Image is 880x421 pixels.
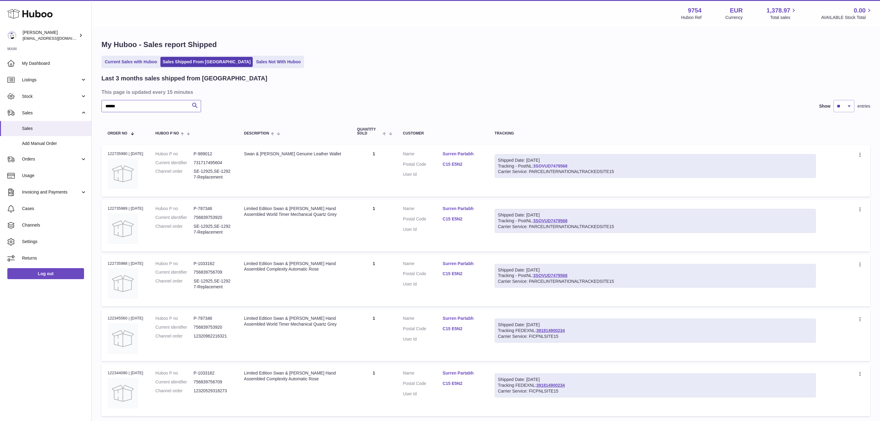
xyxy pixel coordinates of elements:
div: 122345560 | [DATE] [108,316,143,321]
div: 122735990 | [DATE] [108,151,143,157]
img: no-photo.jpg [108,213,138,244]
dd: SE-12925,SE-12927-Replacement [194,223,232,235]
div: Tracking - PostNL: [495,209,816,233]
h2: Last 3 months sales shipped from [GEOGRAPHIC_DATA] [101,74,267,83]
dd: SE-12925,SE-12927-Replacement [194,168,232,180]
a: Surren Partabh [443,370,482,376]
a: C15 E5N2 [443,326,482,332]
dt: Current identifier [156,215,194,220]
div: Carrier Service: PARCELINTERNATIONALTRACKEDSITE15 [498,169,812,175]
span: [EMAIL_ADDRESS][DOMAIN_NAME] [23,36,90,41]
span: AVAILABLE Stock Total [821,15,873,20]
div: [PERSON_NAME] [23,30,78,41]
dt: Huboo P no [156,151,194,157]
span: 0.00 [854,6,866,15]
a: 1,378.97 Total sales [767,6,798,20]
dt: Postal Code [403,216,443,223]
span: Stock [22,94,80,99]
div: Limited Edition Swan & [PERSON_NAME] Hand Assembled World Timer Mechanical Quartz Grey [244,206,345,217]
dt: Postal Code [403,161,443,169]
dt: User Id [403,227,443,232]
div: Limited Edition Swan & [PERSON_NAME] Hand Assembled World Timer Mechanical Quartz Grey [244,316,345,327]
div: Shipped Date: [DATE] [498,322,812,328]
a: 0.00 AVAILABLE Stock Total [821,6,873,20]
strong: EUR [730,6,743,15]
div: Carrier Service: FICPNLSITE15 [498,388,812,394]
td: 1 [351,255,397,306]
dd: 756839756709 [194,379,232,385]
dt: Postal Code [403,271,443,278]
span: 1,378.97 [767,6,790,15]
dt: Channel order [156,223,194,235]
dt: User Id [403,336,443,342]
div: Tracking FEDEXNL: [495,373,816,397]
dt: Current identifier [156,269,194,275]
span: Description [244,131,269,135]
dd: P-1033162 [194,261,232,267]
span: Usage [22,173,87,179]
span: My Dashboard [22,61,87,66]
dd: SE-12925,SE-12927-Replacement [194,278,232,290]
span: Settings [22,239,87,245]
dt: Name [403,261,443,268]
span: Cases [22,206,87,212]
dd: P-787346 [194,206,232,212]
a: 3SOVUD7479568 [533,273,567,278]
dd: 12320962216321 [194,333,232,339]
dd: P-787346 [194,316,232,321]
dt: Channel order [156,168,194,180]
dt: Current identifier [156,379,194,385]
a: Surren Partabh [443,316,482,321]
a: C15 E5N2 [443,216,482,222]
span: Orders [22,156,80,162]
a: 391814900234 [536,328,565,333]
div: Shipped Date: [DATE] [498,377,812,382]
dt: Name [403,316,443,323]
a: Log out [7,268,84,279]
a: 391814900234 [536,383,565,388]
a: Surren Partabh [443,261,482,267]
img: info@fieldsluxury.london [7,31,16,40]
h3: This page is updated every 15 minutes [101,89,869,95]
span: Channels [22,222,87,228]
a: 3SOVUD7479568 [533,218,567,223]
div: Tracking [495,131,816,135]
h1: My Huboo - Sales report Shipped [101,40,870,50]
span: Add Manual Order [22,141,87,146]
dt: Huboo P no [156,206,194,212]
dd: 756839756709 [194,269,232,275]
div: Carrier Service: PARCELINTERNATIONALTRACKEDSITE15 [498,279,812,284]
dt: Huboo P no [156,316,194,321]
div: Customer [403,131,482,135]
dt: Channel order [156,278,194,290]
dt: Name [403,206,443,213]
img: no-photo.jpg [108,323,138,354]
dt: Channel order [156,388,194,394]
a: C15 E5N2 [443,381,482,386]
dd: 731717495604 [194,160,232,166]
dt: Postal Code [403,381,443,388]
td: 1 [351,145,397,197]
dd: 12320529318273 [194,388,232,394]
dd: 756839753920 [194,215,232,220]
img: no-photo.jpg [108,268,138,299]
dt: Current identifier [156,160,194,166]
span: Order No [108,131,127,135]
dd: 756839753920 [194,324,232,330]
div: Limited Edition Swan & [PERSON_NAME] Hand Assembled Complexity Automatic Rose [244,261,345,272]
span: Sales [22,126,87,131]
div: Carrier Service: PARCELINTERNATIONALTRACKEDSITE15 [498,224,812,230]
div: Limited Edition Swan & [PERSON_NAME] Hand Assembled Complexity Automatic Rose [244,370,345,382]
dt: User Id [403,172,443,177]
div: 122344090 | [DATE] [108,370,143,376]
td: 1 [351,200,397,251]
dt: Channel order [156,333,194,339]
dt: Huboo P no [156,370,194,376]
span: Invoicing and Payments [22,189,80,195]
div: Currency [725,15,743,20]
a: Current Sales with Huboo [103,57,159,67]
div: Carrier Service: FICPNLSITE15 [498,334,812,339]
dt: User Id [403,391,443,397]
div: Tracking FEDEXNL: [495,319,816,343]
strong: 9754 [688,6,702,15]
